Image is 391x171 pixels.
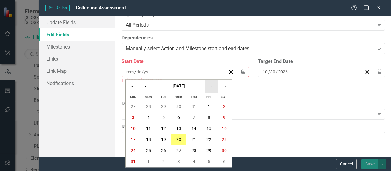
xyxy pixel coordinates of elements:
div: Libraries and Historical Resources [126,111,374,118]
div: Start Date [122,58,249,65]
div: Manually select Action and Milestone start and end dates [126,45,374,52]
abbr: August 28, 2025 [192,148,196,153]
button: September 6, 2025 [217,156,232,167]
span: / [276,69,278,75]
abbr: August 4, 2025 [147,115,150,120]
abbr: Saturday [221,95,227,99]
button: August 23, 2025 [217,134,232,145]
abbr: August 11, 2025 [146,126,151,131]
button: « [126,80,139,93]
input: dd [136,69,142,75]
button: August 24, 2025 [126,145,141,156]
span: Action [45,5,70,11]
abbr: August 21, 2025 [192,137,196,142]
button: September 3, 2025 [171,156,186,167]
button: July 28, 2025 [141,101,156,112]
span: Collection Assessment [76,5,126,11]
abbr: August 30, 2025 [222,148,227,153]
abbr: August 18, 2025 [146,137,151,142]
abbr: August 22, 2025 [206,137,211,142]
abbr: August 9, 2025 [223,115,225,120]
button: September 5, 2025 [202,156,217,167]
abbr: August 19, 2025 [161,137,166,142]
button: August 8, 2025 [202,112,217,123]
button: August 27, 2025 [171,145,186,156]
abbr: Wednesday [175,95,182,99]
abbr: Friday [206,95,211,99]
abbr: August 2, 2025 [223,104,225,109]
abbr: August 3, 2025 [132,115,134,120]
button: September 1, 2025 [141,156,156,167]
abbr: August 10, 2025 [131,126,136,131]
a: Link Map [39,65,115,77]
a: Edit Fields [39,28,115,41]
span: [DATE] [173,84,185,88]
abbr: August 14, 2025 [192,126,196,131]
abbr: August 12, 2025 [161,126,166,131]
button: August 17, 2025 [126,134,141,145]
abbr: August 13, 2025 [176,126,181,131]
button: August 25, 2025 [141,145,156,156]
button: August 21, 2025 [186,134,202,145]
label: Dependencies [122,35,385,42]
button: August 1, 2025 [202,101,217,112]
button: August 15, 2025 [202,123,217,134]
abbr: August 26, 2025 [161,148,166,153]
button: ‹ [139,80,152,93]
div: Target End Date [258,58,385,65]
abbr: Monday [145,95,152,99]
abbr: August 8, 2025 [208,115,210,120]
button: August 13, 2025 [171,123,186,134]
abbr: July 29, 2025 [161,104,166,109]
button: August 28, 2025 [186,145,202,156]
abbr: August 1, 2025 [208,104,210,109]
button: August 20, 2025 [171,134,186,145]
a: Notifications [39,77,115,89]
button: August 3, 2025 [126,112,141,123]
button: [DATE] [152,80,205,93]
button: August 9, 2025 [217,112,232,123]
abbr: August 16, 2025 [222,126,227,131]
button: August 31, 2025 [126,156,141,167]
button: August 2, 2025 [217,101,232,112]
a: Update Fields [39,16,115,28]
abbr: August 27, 2025 [176,148,181,153]
abbr: Thursday [191,95,197,99]
button: August 4, 2025 [141,112,156,123]
abbr: July 31, 2025 [192,104,196,109]
abbr: Tuesday [160,95,166,99]
button: July 29, 2025 [156,101,171,112]
input: mm [126,69,134,75]
button: August 18, 2025 [141,134,156,145]
button: › [205,80,218,93]
button: September 2, 2025 [156,156,171,167]
button: Save [361,159,378,169]
p: Complete an assessment of best practices and industry trends to revise and update guidelines for ... [2,2,251,16]
abbr: July 27, 2025 [131,104,136,109]
div: This field is required [122,77,249,84]
button: August 22, 2025 [202,134,217,145]
button: » [218,80,232,93]
button: August 10, 2025 [126,123,141,134]
button: August 19, 2025 [156,134,171,145]
button: August 12, 2025 [156,123,171,134]
input: yyyy [144,69,152,75]
abbr: August 15, 2025 [206,126,211,131]
button: August 7, 2025 [186,112,202,123]
button: August 16, 2025 [217,123,232,134]
a: Links [39,53,115,65]
button: August 6, 2025 [171,112,186,123]
abbr: August 7, 2025 [193,115,195,120]
button: August 14, 2025 [186,123,202,134]
button: August 5, 2025 [156,112,171,123]
button: August 30, 2025 [217,145,232,156]
abbr: July 30, 2025 [176,104,181,109]
label: Rationale [122,124,385,131]
abbr: August 20, 2025 [176,137,181,142]
button: July 27, 2025 [126,101,141,112]
a: Milestones [39,41,115,53]
button: July 30, 2025 [171,101,186,112]
abbr: August 29, 2025 [206,148,211,153]
button: July 31, 2025 [186,101,202,112]
label: Department [122,100,385,107]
